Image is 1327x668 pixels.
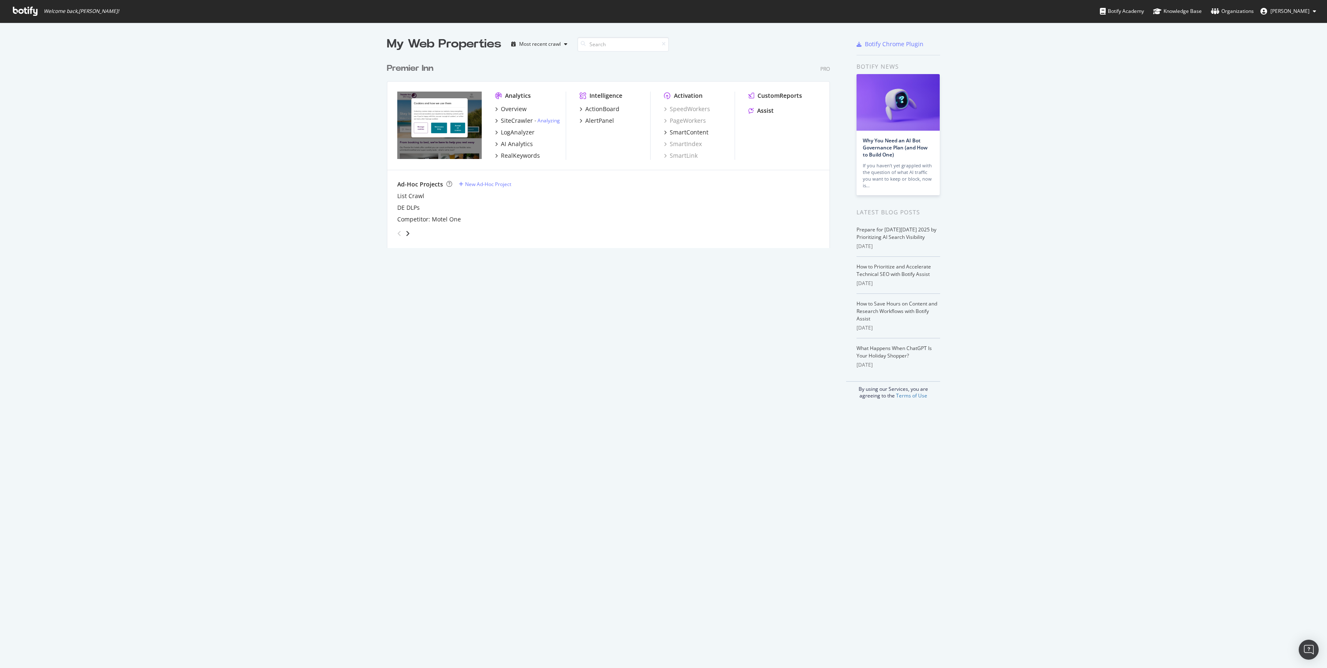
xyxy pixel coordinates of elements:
div: AlertPanel [585,117,614,125]
div: By using our Services, you are agreeing to the [846,381,940,399]
div: angle-right [405,229,411,238]
div: [DATE] [857,280,940,287]
span: Welcome back, [PERSON_NAME] ! [44,8,119,15]
div: New Ad-Hoc Project [465,181,511,188]
div: Ad-Hoc Projects [397,180,443,189]
a: DE DLPs [397,204,420,212]
div: grid [387,52,837,248]
a: Overview [495,105,527,113]
div: Botify Academy [1100,7,1144,15]
div: Pro [820,65,830,72]
a: ActionBoard [579,105,619,113]
a: Why You Need an AI Bot Governance Plan (and How to Build One) [863,137,928,158]
div: Intelligence [589,92,622,100]
div: LogAnalyzer [501,128,535,137]
a: PageWorkers [664,117,706,125]
a: Terms of Use [896,392,927,399]
div: [DATE] [857,324,940,332]
a: SpeedWorkers [664,105,710,113]
div: Most recent crawl [519,42,561,47]
div: ActionBoard [585,105,619,113]
div: [DATE] [857,243,940,250]
div: My Web Properties [387,36,501,52]
a: How to Save Hours on Content and Research Workflows with Botify Assist [857,300,937,322]
a: Premier Inn [387,62,437,74]
div: Knowledge Base [1153,7,1202,15]
a: Assist [748,107,774,115]
a: What Happens When ChatGPT Is Your Holiday Shopper? [857,345,932,359]
span: Maisie Hill [1270,7,1310,15]
div: Open Intercom Messenger [1299,640,1319,660]
a: RealKeywords [495,151,540,160]
div: If you haven’t yet grappled with the question of what AI traffic you want to keep or block, now is… [863,162,933,189]
a: SmartIndex [664,140,702,148]
button: Most recent crawl [508,37,571,51]
a: Botify Chrome Plugin [857,40,923,48]
a: New Ad-Hoc Project [459,181,511,188]
img: https://www.premierinn.com/ [397,92,482,159]
div: [DATE] [857,361,940,369]
div: Organizations [1211,7,1254,15]
a: LogAnalyzer [495,128,535,137]
div: Premier Inn [387,62,433,74]
div: Assist [757,107,774,115]
div: CustomReports [758,92,802,100]
a: List Crawl [397,192,424,200]
div: Activation [674,92,703,100]
div: RealKeywords [501,151,540,160]
a: Competitor: Motel One [397,215,461,223]
div: - [535,117,560,124]
a: AI Analytics [495,140,533,148]
a: SiteCrawler- Analyzing [495,117,560,125]
div: Botify news [857,62,940,71]
div: SiteCrawler [501,117,533,125]
a: Prepare for [DATE][DATE] 2025 by Prioritizing AI Search Visibility [857,226,936,241]
a: SmartLink [664,151,698,160]
button: [PERSON_NAME] [1254,5,1323,18]
img: Why You Need an AI Bot Governance Plan (and How to Build One) [857,74,940,131]
input: Search [577,37,669,52]
div: Overview [501,105,527,113]
div: Botify Chrome Plugin [865,40,923,48]
div: Latest Blog Posts [857,208,940,217]
div: angle-left [394,227,405,240]
a: CustomReports [748,92,802,100]
a: AlertPanel [579,117,614,125]
div: Analytics [505,92,531,100]
a: How to Prioritize and Accelerate Technical SEO with Botify Assist [857,263,931,278]
a: SmartContent [664,128,708,137]
div: AI Analytics [501,140,533,148]
div: SmartContent [670,128,708,137]
a: Analyzing [537,117,560,124]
